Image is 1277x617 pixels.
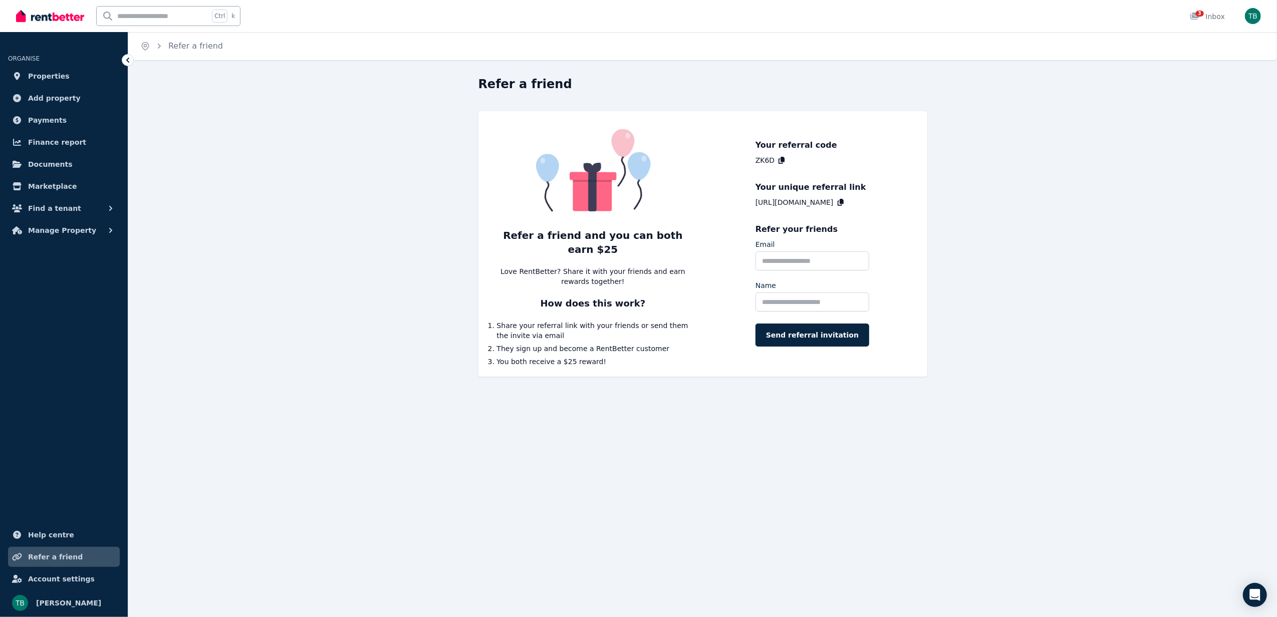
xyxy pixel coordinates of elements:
[8,176,120,196] a: Marketplace
[28,180,77,192] span: Marketplace
[12,595,28,611] img: Tillyck Bevins
[1196,11,1204,17] span: 3
[755,139,869,151] div: Your referral code
[497,344,689,354] li: They sign up and become a RentBetter customer
[28,202,81,214] span: Find a tenant
[28,529,74,541] span: Help centre
[497,228,689,256] div: Refer a friend and you can both earn $25
[28,114,67,126] span: Payments
[497,121,689,218] img: Refer a friend
[8,66,120,86] a: Properties
[755,155,775,165] div: ZK6D
[212,10,227,23] span: Ctrl
[755,181,869,193] div: Your unique referral link
[1190,12,1225,22] div: Inbox
[28,224,96,236] span: Manage Property
[8,547,120,567] a: Refer a friend
[8,110,120,130] a: Payments
[36,597,101,609] span: [PERSON_NAME]
[1243,583,1267,607] div: Open Intercom Messenger
[28,136,86,148] span: Finance report
[755,197,834,207] a: [URL][DOMAIN_NAME]
[231,12,235,20] span: k
[755,324,869,347] button: Send referral invitation
[755,239,775,249] label: Email
[478,76,572,92] h1: Refer a friend
[755,280,776,290] label: Name
[8,55,40,62] span: ORGANISE
[497,266,689,286] p: Love RentBetter? Share it with your friends and earn rewards together!
[28,573,95,585] span: Account settings
[168,41,223,51] a: Refer a friend
[16,9,84,24] img: RentBetter
[28,551,83,563] span: Refer a friend
[128,32,235,60] nav: Breadcrumb
[8,88,120,108] a: Add property
[755,223,869,235] div: Refer your friends
[28,70,70,82] span: Properties
[1245,8,1261,24] img: Tillyck Bevins
[541,296,646,311] div: How does this work?
[8,525,120,545] a: Help centre
[497,357,689,367] li: You both receive a $25 reward!
[497,321,689,341] li: Share your referral link with your friends or send them the invite via email
[8,154,120,174] a: Documents
[8,198,120,218] button: Find a tenant
[8,220,120,240] button: Manage Property
[8,132,120,152] a: Finance report
[8,569,120,589] a: Account settings
[28,92,81,104] span: Add property
[28,158,73,170] span: Documents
